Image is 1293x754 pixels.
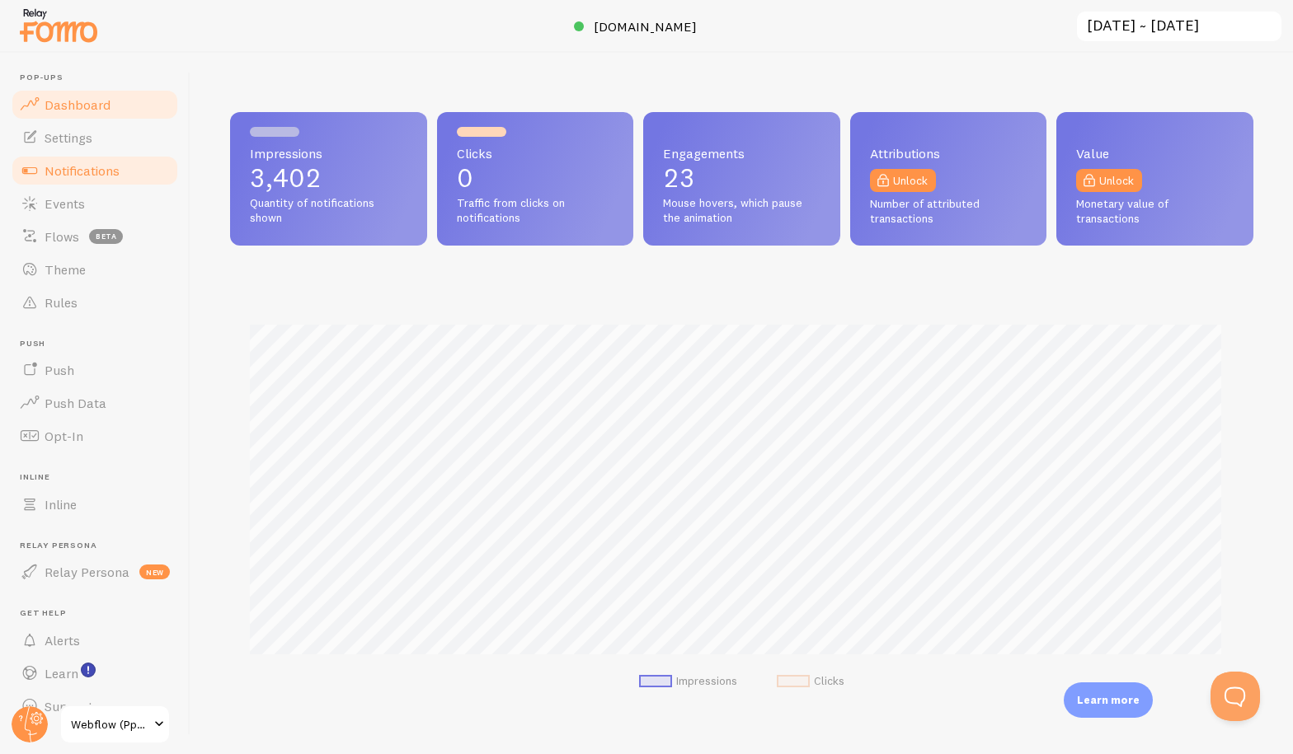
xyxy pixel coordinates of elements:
[10,354,180,386] a: Push
[10,187,180,220] a: Events
[20,608,180,619] span: Get Help
[89,229,123,244] span: beta
[71,714,149,734] span: Webflow (Ppdev)
[20,472,180,483] span: Inline
[250,196,407,225] span: Quantity of notifications shown
[20,73,180,83] span: Pop-ups
[10,286,180,319] a: Rules
[81,663,96,677] svg: <p>Watch New Feature Tutorials!</p>
[457,165,614,191] p: 0
[45,96,110,113] span: Dashboard
[45,698,93,714] span: Support
[45,395,106,411] span: Push Data
[663,147,820,160] span: Engagements
[45,665,78,681] span: Learn
[1077,692,1140,708] p: Learn more
[20,541,180,551] span: Relay Persona
[250,165,407,191] p: 3,402
[457,196,614,225] span: Traffic from clicks on notifications
[45,428,83,444] span: Opt-In
[870,147,1027,160] span: Attributions
[663,165,820,191] p: 23
[45,129,92,146] span: Settings
[10,386,180,419] a: Push Data
[250,147,407,160] span: Impressions
[139,564,170,579] span: new
[45,294,78,311] span: Rules
[45,162,120,179] span: Notifications
[20,339,180,349] span: Push
[639,674,737,689] li: Impressions
[1076,147,1234,160] span: Value
[1064,682,1153,718] div: Learn more
[45,261,86,278] span: Theme
[457,147,614,160] span: Clicks
[10,488,180,521] a: Inline
[10,657,180,690] a: Learn
[10,419,180,452] a: Opt-In
[1076,197,1234,226] span: Monetary value of transactions
[10,690,180,723] a: Support
[10,555,180,588] a: Relay Persona new
[1076,169,1142,192] a: Unlock
[45,362,74,378] span: Push
[10,154,180,187] a: Notifications
[45,228,79,245] span: Flows
[45,496,77,513] span: Inline
[45,195,85,212] span: Events
[777,674,844,689] li: Clicks
[663,196,820,225] span: Mouse hovers, which pause the animation
[10,121,180,154] a: Settings
[45,632,80,649] span: Alerts
[45,564,129,580] span: Relay Persona
[17,4,100,46] img: fomo-relay-logo-orange.svg
[10,88,180,121] a: Dashboard
[59,705,171,744] a: Webflow (Ppdev)
[10,624,180,657] a: Alerts
[1211,672,1260,721] iframe: Help Scout Beacon - Open
[10,253,180,286] a: Theme
[870,197,1027,226] span: Number of attributed transactions
[870,169,936,192] a: Unlock
[10,220,180,253] a: Flows beta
